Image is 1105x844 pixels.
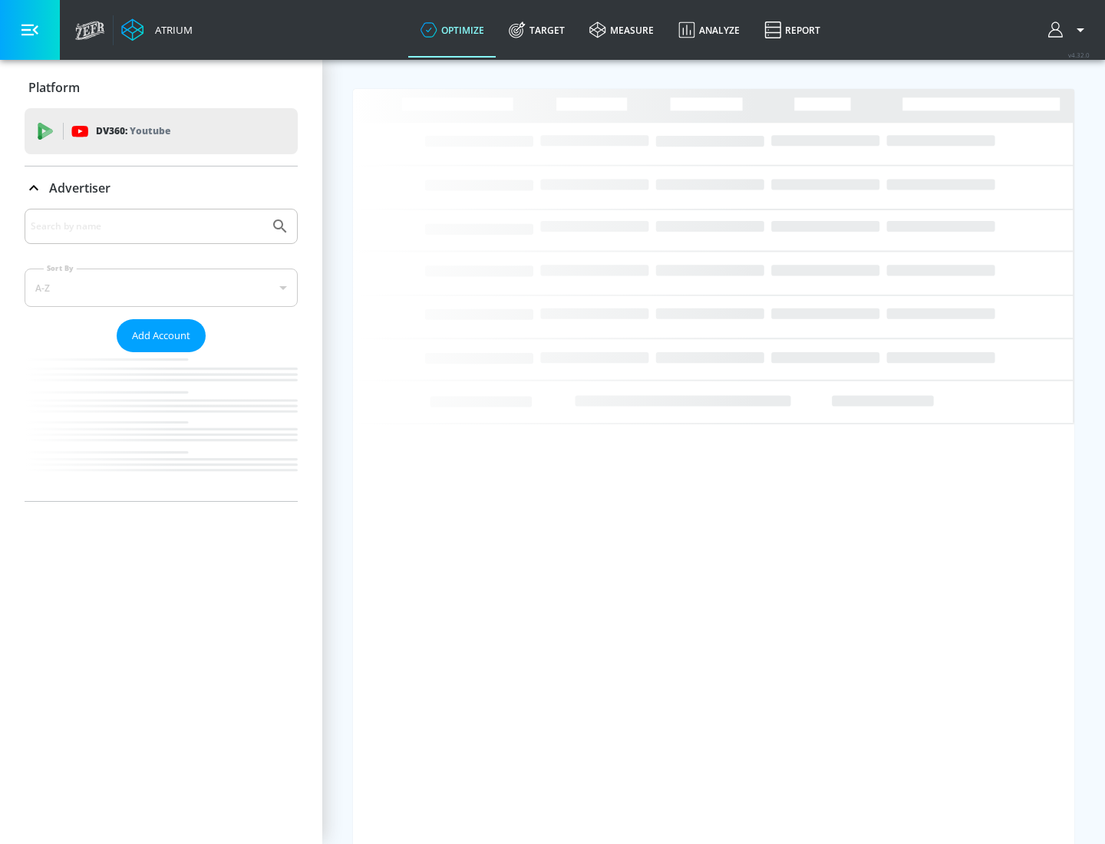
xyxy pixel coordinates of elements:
[752,2,833,58] a: Report
[121,18,193,41] a: Atrium
[25,108,298,154] div: DV360: Youtube
[496,2,577,58] a: Target
[31,216,263,236] input: Search by name
[25,166,298,209] div: Advertiser
[25,269,298,307] div: A-Z
[49,180,110,196] p: Advertiser
[28,79,80,96] p: Platform
[44,263,77,273] label: Sort By
[408,2,496,58] a: optimize
[130,123,170,139] p: Youtube
[25,209,298,501] div: Advertiser
[96,123,170,140] p: DV360:
[1068,51,1090,59] span: v 4.32.0
[132,327,190,345] span: Add Account
[577,2,666,58] a: measure
[117,319,206,352] button: Add Account
[25,66,298,109] div: Platform
[666,2,752,58] a: Analyze
[25,352,298,501] nav: list of Advertiser
[149,23,193,37] div: Atrium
